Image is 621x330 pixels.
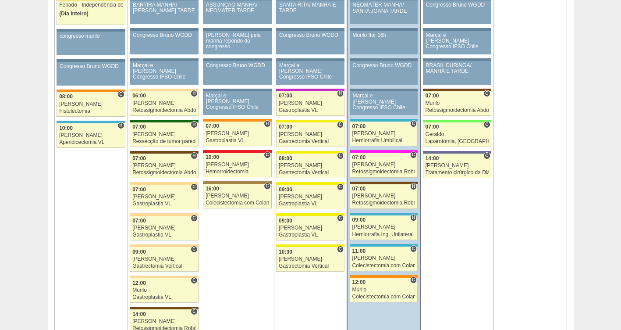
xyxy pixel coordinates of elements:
[350,91,418,115] a: Marçal e [PERSON_NAME] Congresso IFSO Chile
[426,100,489,106] div: Murilo
[337,183,344,190] span: Consultório
[423,89,491,91] div: Key: Santa Joana
[423,154,491,178] a: C 14:00 [PERSON_NAME] Tratamento cirúrgico da Diástase do reto abdomem
[206,123,219,129] span: 07:00
[352,123,366,129] span: 07:00
[57,121,125,123] div: Key: Neomater
[59,125,73,131] span: 10:00
[130,247,198,272] a: C 09:00 [PERSON_NAME] Gastrectomia Vertical
[423,120,491,122] div: Key: Brasil
[264,151,270,158] span: Consultório
[132,287,196,293] div: Murilo
[206,131,269,136] div: [PERSON_NAME]
[276,154,344,178] a: C 08:00 [PERSON_NAME] Gastrectomia Vertical
[276,213,344,216] div: Key: Santa Rita
[279,132,342,137] div: [PERSON_NAME]
[279,163,342,169] div: [PERSON_NAME]
[426,163,489,169] div: [PERSON_NAME]
[352,255,415,261] div: [PERSON_NAME]
[350,215,418,240] a: H 09:00 [PERSON_NAME] Herniorrafia Ing. Unilateral VL
[206,186,219,192] span: 16:00
[350,247,418,271] a: C 11:00 [PERSON_NAME] Colecistectomia com Colangiografia VL
[133,32,195,38] div: Congresso Bruno WGDD
[276,58,344,61] div: Key: Aviso
[130,182,198,185] div: Key: Bartira
[276,185,344,209] a: C 09:00 [PERSON_NAME] Gastroplastia VL
[133,2,195,14] div: BARTIRA MANHÃ/ [PERSON_NAME] TARDE
[132,139,196,144] div: Ressecção de tumor parede abdominal pélvica
[352,232,415,237] div: Herniorrafia Ing. Unilateral VL
[352,131,415,136] div: [PERSON_NAME]
[352,154,366,161] span: 07:00
[352,186,366,192] span: 07:00
[130,276,198,278] div: Key: Bartira
[350,58,418,61] div: Key: Aviso
[203,150,271,153] div: Key: Assunção
[410,151,417,158] span: Consultório
[132,319,196,324] div: [PERSON_NAME]
[426,2,488,8] div: Congresso Bruno WGDD
[352,263,415,269] div: Colecistectomia com Colangiografia VL
[276,216,344,240] a: C 09:00 [PERSON_NAME] Gastroplastia VL
[279,139,342,144] div: Gastrectomia Vertical
[57,90,125,92] div: Key: São Luiz - SCS
[276,61,344,85] a: Marçal e [PERSON_NAME] Congresso IFSO Chile
[426,132,489,137] div: Geraldo
[350,28,418,31] div: Key: Aviso
[423,28,491,31] div: Key: Aviso
[130,31,198,54] a: Congresso Bruno WGDD
[410,214,417,221] span: Hospital
[130,278,198,303] a: C 12:00 Murilo Gastroplastia VL
[132,132,196,137] div: [PERSON_NAME]
[350,275,418,278] div: Key: São Luiz - SCS
[57,32,125,55] a: congresso murilo
[132,155,146,161] span: 07:00
[57,29,125,32] div: Key: Aviso
[279,256,342,262] div: [PERSON_NAME]
[350,150,418,153] div: Key: Pro Matre
[276,28,344,31] div: Key: Aviso
[132,201,196,207] div: Gastroplastia VL
[191,90,197,97] span: Hospital
[276,0,344,24] a: SANTA RITA/ MANHÃ E TARDE
[353,32,415,38] div: Murilo Ifor 16h
[337,246,344,253] span: Consultório
[203,181,271,184] div: Key: Oswaldo Cruz Paulista
[423,61,491,85] a: BRASIL CURINGA/ MANHÃ E TARDE
[206,200,269,206] div: Colecistectomia com Colangiografia VL
[423,91,491,116] a: C 07:00 Murilo Retossigmoidectomia Abdominal VL
[353,63,415,68] div: Congresso Bruno WGDD
[57,62,125,86] a: Congresso Bruno WGDD
[483,121,490,128] span: Consultório
[130,185,198,209] a: C 07:00 [PERSON_NAME] Gastroplastia VL
[264,183,270,190] span: Consultório
[206,63,269,68] div: Congresso Bruno WGDD
[423,151,491,154] div: Key: Vila Nova Star
[264,120,270,127] span: Hospital
[350,122,418,146] a: C 07:00 [PERSON_NAME] Herniorrafia Umbilical
[276,31,344,54] a: Congresso Bruno WGDD
[203,58,271,61] div: Key: Aviso
[426,108,489,113] div: Retossigmoidectomia Abdominal VL
[130,58,198,61] div: Key: Aviso
[426,139,489,144] div: Laparotomia, [GEOGRAPHIC_DATA], Drenagem, Bridas VL
[203,122,271,146] a: H 07:00 [PERSON_NAME] Gastroplastia VL
[352,287,415,293] div: Murilo
[59,108,123,114] div: Fistulectomia
[130,89,198,91] div: Key: Bartira
[59,140,123,145] div: Apendicectomia VL
[130,216,198,240] a: C 07:00 [PERSON_NAME] Gastroplastia VL
[350,119,418,122] div: Key: Neomater
[276,182,344,185] div: Key: Santa Rita
[132,194,196,200] div: [PERSON_NAME]
[130,244,198,247] div: Key: Bartira
[426,124,439,130] span: 07:00
[59,11,89,17] span: (Dia inteiro)
[132,263,196,269] div: Gastrectomia Vertical
[203,91,271,115] a: Marçal e [PERSON_NAME] Congresso IFSO Chile
[350,89,418,91] div: Key: Aviso
[130,307,198,309] div: Key: Santa Joana
[350,278,418,302] a: C 12:00 Murilo Colecistectomia com Colangiografia VL
[426,93,439,99] span: 07:00
[57,123,125,148] a: H 10:00 [PERSON_NAME] Apendicectomia VL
